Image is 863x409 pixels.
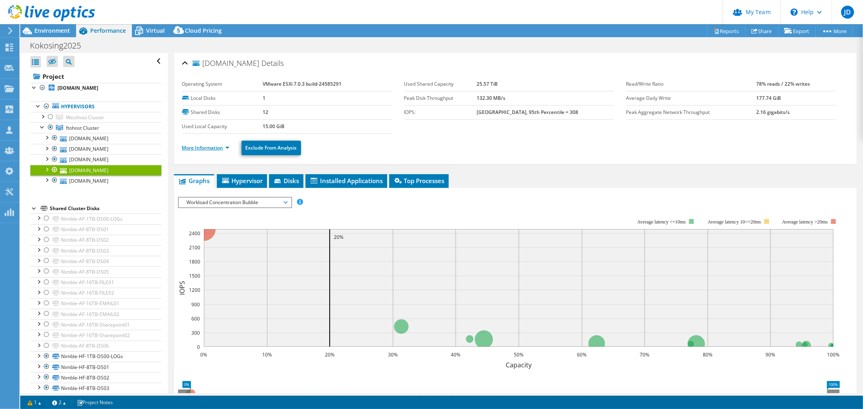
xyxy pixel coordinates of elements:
[30,245,161,256] a: Nimble-AF-8TB-DS03
[189,230,200,237] text: 2400
[57,84,98,91] b: [DOMAIN_NAME]
[477,109,578,116] b: [GEOGRAPHIC_DATA], 95th Percentile = 308
[30,224,161,235] a: Nimble-AF-8TB-DS01
[197,344,200,350] text: 0
[404,108,477,116] label: IOPS:
[182,108,263,116] label: Shared Disks
[477,95,505,101] b: 132.30 MB/s
[757,109,790,116] b: 2.16 gigabits/s
[708,219,761,225] tspan: Average latency 10<=20ms
[640,351,649,358] text: 70%
[182,80,263,88] label: Operating System
[262,58,284,68] span: Details
[841,6,854,19] span: JD
[30,330,161,340] a: Nimble-AF-16TB-Sharepoint02
[30,309,161,319] a: Nimble-AF-16TB-EMAIL02
[577,351,587,358] text: 60%
[765,351,775,358] text: 90%
[404,80,477,88] label: Used Shared Capacity
[273,177,299,185] span: Disks
[185,27,222,34] span: Cloud Pricing
[815,25,853,37] a: More
[30,235,161,245] a: Nimble-AF-8TB-DS02
[451,351,460,358] text: 40%
[191,301,200,308] text: 900
[183,198,287,207] span: Workload Concentration Bubble
[50,204,161,213] div: Shared Cluster Disks
[263,109,268,116] b: 12
[47,397,72,407] a: 2
[30,341,161,351] a: Nimble-AF-8TB-DS06
[30,277,161,288] a: Nimble-AF-16TB-FILE01
[30,383,161,393] a: Nimble-HF-8TB-DS03
[30,154,161,165] a: [DOMAIN_NAME]
[30,298,161,309] a: Nimble-AF-16TB-EMAIL01
[30,362,161,372] a: Nimble-HF-8TB-DS01
[191,329,200,336] text: 300
[262,351,272,358] text: 10%
[22,397,47,407] a: 1
[178,177,210,185] span: Graphs
[182,144,229,151] a: More Information
[30,266,161,277] a: Nimble-AF-8TB-DS05
[191,315,200,322] text: 600
[325,351,335,358] text: 20%
[30,256,161,266] a: Nimble-AF-8TB-DS04
[757,80,810,87] b: 78% reads / 22% writes
[506,361,532,369] text: Capacity
[200,351,207,358] text: 0%
[71,397,119,407] a: Project Notes
[626,108,757,116] label: Peak Aggregate Network Throughput
[514,351,524,358] text: 50%
[263,95,265,101] b: 1
[30,351,161,362] a: Nimble-HF-1TB-DS00-LOGs
[30,122,161,133] a: ftohost Cluster
[30,101,161,112] a: Hypervisors
[242,141,301,155] a: Exclude From Analysis
[334,234,344,240] text: 20%
[827,351,840,358] text: 100%
[193,59,260,67] span: [DOMAIN_NAME]
[182,122,263,131] label: Used Local Capacity
[30,372,161,383] a: Nimble-HF-8TB-DS02
[310,177,383,185] span: Installed Applications
[221,177,263,185] span: Hypervisor
[34,27,70,34] span: Environment
[66,114,104,121] span: Westhost Cluster
[707,25,746,37] a: Reports
[637,219,686,225] tspan: Average latency <=10ms
[703,351,712,358] text: 80%
[182,94,263,102] label: Local Disks
[30,319,161,330] a: Nimble-AF-16TB-Sharepoint01
[189,287,200,293] text: 1200
[30,144,161,154] a: [DOMAIN_NAME]
[26,41,93,50] h1: Kokosing2025
[757,95,781,101] b: 177.74 GiB
[146,27,165,34] span: Virtual
[30,83,161,93] a: [DOMAIN_NAME]
[263,123,284,130] b: 15.00 GiB
[404,94,477,102] label: Peak Disk Throughput
[393,177,445,185] span: Top Processes
[30,165,161,175] a: [DOMAIN_NAME]
[189,258,200,265] text: 1800
[791,8,798,16] svg: \n
[782,219,827,225] text: Average latency >20ms
[30,213,161,224] a: Nimble-AF-1TB-DS00-LOGs
[30,175,161,186] a: [DOMAIN_NAME]
[388,351,398,358] text: 30%
[626,94,757,102] label: Average Daily Write
[263,80,341,87] b: VMware ESXi 7.0.3 build-24585291
[30,288,161,298] a: Nimble-AF-16TB-FILE02
[30,70,161,83] a: Project
[30,133,161,143] a: [DOMAIN_NAME]
[90,27,126,34] span: Performance
[778,25,816,37] a: Export
[30,112,161,122] a: Westhost Cluster
[477,80,498,87] b: 25.57 TiB
[745,25,778,37] a: Share
[178,281,187,295] text: IOPS
[189,272,200,279] text: 1500
[626,80,757,88] label: Read/Write Ratio
[189,244,200,251] text: 2100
